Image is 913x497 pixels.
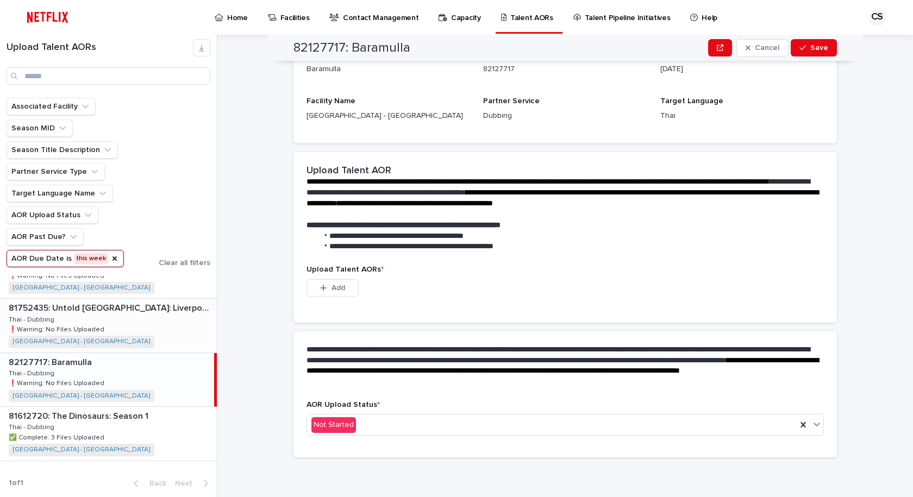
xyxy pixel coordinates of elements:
p: 81752435: Untold UK: Liverpool's Miracle of Istanbul [9,301,215,313]
p: Dubbing [483,110,647,122]
p: Baramulla [307,64,470,75]
span: Next [175,480,199,487]
a: [GEOGRAPHIC_DATA] - [GEOGRAPHIC_DATA] [13,446,150,454]
button: Season Title Description [7,141,118,159]
img: ifQbXi3ZQGMSEF7WDB7W [22,7,73,28]
span: Back [143,480,166,487]
h1: Upload Talent AORs [7,42,193,54]
button: Add [307,279,359,297]
span: Save [810,44,828,52]
span: Target Language [660,97,723,105]
button: AOR Upload Status [7,206,98,224]
button: AOR Past Due? [7,228,84,246]
span: Facility Name [307,97,355,105]
p: [DATE] [660,64,824,75]
h2: 82127717: Baramulla [293,40,410,56]
button: Partner Service Type [7,163,105,180]
div: CS [868,9,886,26]
h2: Upload Talent AOR [307,165,391,177]
a: [GEOGRAPHIC_DATA] - [GEOGRAPHIC_DATA] [13,338,150,345]
p: Thai [660,110,824,122]
span: Partner Service [483,97,540,105]
button: Season MID [7,119,73,137]
a: [GEOGRAPHIC_DATA] - [GEOGRAPHIC_DATA] [13,284,150,292]
span: Cancel [755,44,779,52]
button: Next [171,479,217,488]
p: Thai - Dubbing [9,314,57,324]
p: [GEOGRAPHIC_DATA] - [GEOGRAPHIC_DATA] [307,110,470,122]
button: Associated Facility [7,98,96,115]
button: Target Language Name [7,185,113,202]
p: 82127717: Baramulla [9,355,94,368]
p: 81612720: The Dinosaurs: Season 1 [9,409,151,421]
p: ❗️Warning: No Files Uploaded [9,324,107,334]
input: Search [7,67,210,85]
p: ❗️Warning: No Files Uploaded [9,378,107,387]
button: AOR Due Date [7,250,124,267]
button: Clear all filters [150,259,210,267]
span: Clear all filters [159,259,210,267]
button: Cancel [736,39,789,56]
p: Thai - Dubbing [9,421,57,431]
span: AOR Upload Status [307,401,380,408]
button: Back [125,479,171,488]
span: Upload Talent AORs [307,266,384,273]
a: [GEOGRAPHIC_DATA] - [GEOGRAPHIC_DATA] [13,392,150,400]
span: Add [332,284,345,292]
div: Not Started [311,417,356,433]
p: 82127717 [483,64,647,75]
p: ✅ Complete: 3 Files Uploaded [9,432,107,442]
button: Save [791,39,837,56]
p: Thai - Dubbing [9,368,57,378]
